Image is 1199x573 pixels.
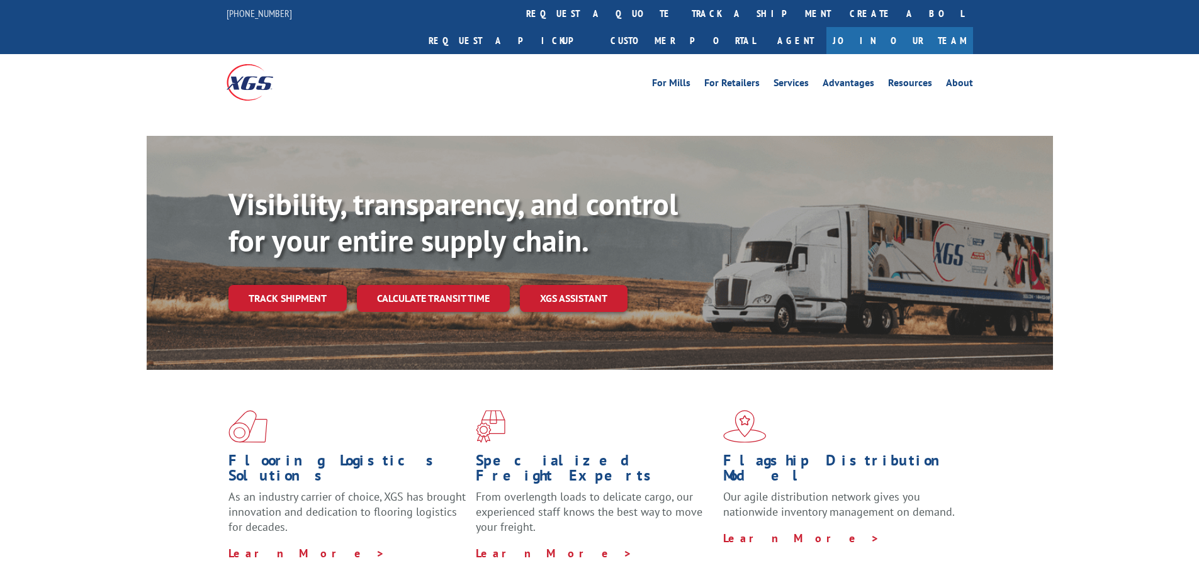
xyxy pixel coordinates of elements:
[765,27,826,54] a: Agent
[704,78,760,92] a: For Retailers
[946,78,973,92] a: About
[227,7,292,19] a: [PHONE_NUMBER]
[476,410,505,443] img: xgs-icon-focused-on-flooring-red
[476,489,714,545] p: From overlength loads to delicate cargo, our experienced staff knows the best way to move your fr...
[774,78,809,92] a: Services
[357,285,510,312] a: Calculate transit time
[228,410,267,443] img: xgs-icon-total-supply-chain-intelligence-red
[723,453,961,489] h1: Flagship Distribution Model
[826,27,973,54] a: Join Our Team
[723,531,880,545] a: Learn More >
[601,27,765,54] a: Customer Portal
[652,78,690,92] a: For Mills
[476,546,633,560] a: Learn More >
[228,285,347,311] a: Track shipment
[520,285,628,312] a: XGS ASSISTANT
[419,27,601,54] a: Request a pickup
[723,489,955,519] span: Our agile distribution network gives you nationwide inventory management on demand.
[228,546,385,560] a: Learn More >
[228,489,466,534] span: As an industry carrier of choice, XGS has brought innovation and dedication to flooring logistics...
[888,78,932,92] a: Resources
[228,453,466,489] h1: Flooring Logistics Solutions
[228,184,678,260] b: Visibility, transparency, and control for your entire supply chain.
[476,453,714,489] h1: Specialized Freight Experts
[723,410,767,443] img: xgs-icon-flagship-distribution-model-red
[823,78,874,92] a: Advantages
